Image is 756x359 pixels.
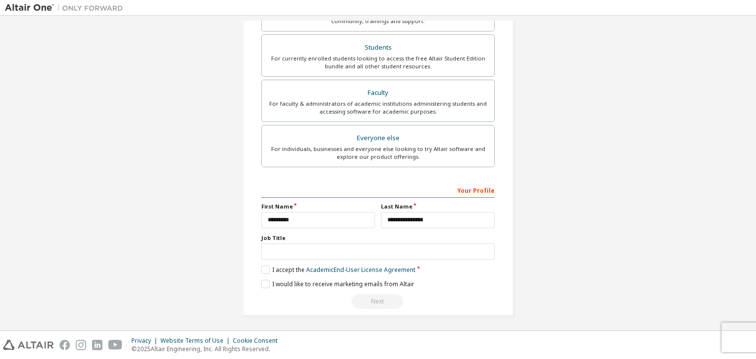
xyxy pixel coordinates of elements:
[268,145,488,161] div: For individuals, businesses and everyone else looking to try Altair software and explore our prod...
[268,100,488,116] div: For faculty & administrators of academic institutions administering students and accessing softwa...
[261,234,495,242] label: Job Title
[131,337,160,345] div: Privacy
[92,340,102,350] img: linkedin.svg
[261,280,414,288] label: I would like to receive marketing emails from Altair
[108,340,123,350] img: youtube.svg
[261,294,495,309] div: Read and acccept EULA to continue
[233,337,283,345] div: Cookie Consent
[5,3,128,13] img: Altair One
[261,266,415,274] label: I accept the
[261,203,375,210] label: First Name
[160,337,233,345] div: Website Terms of Use
[268,41,488,55] div: Students
[76,340,86,350] img: instagram.svg
[306,266,415,274] a: Academic End-User License Agreement
[261,182,495,198] div: Your Profile
[268,55,488,70] div: For currently enrolled students looking to access the free Altair Student Edition bundle and all ...
[60,340,70,350] img: facebook.svg
[3,340,54,350] img: altair_logo.svg
[268,86,488,100] div: Faculty
[268,131,488,145] div: Everyone else
[131,345,283,353] p: © 2025 Altair Engineering, Inc. All Rights Reserved.
[381,203,495,210] label: Last Name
